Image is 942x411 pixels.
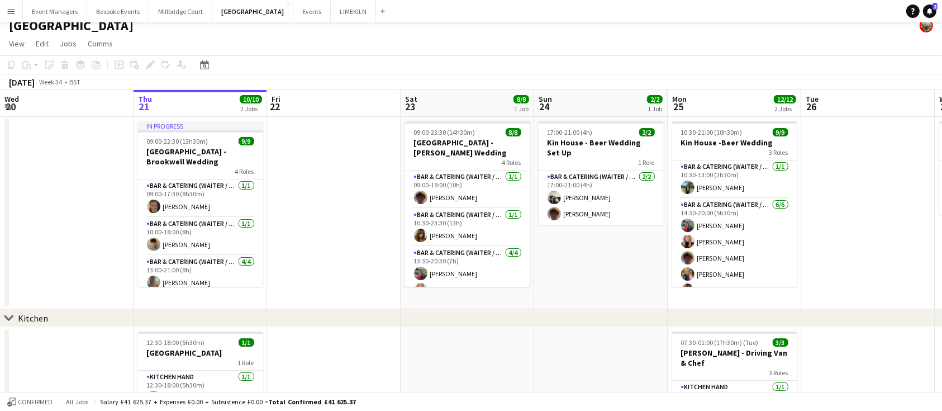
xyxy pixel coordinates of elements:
[4,36,29,51] a: View
[6,396,54,408] button: Confirmed
[147,338,205,347] span: 12:30-18:00 (5h30m)
[672,348,797,368] h3: [PERSON_NAME] - Driving Van & Chef
[268,398,356,406] span: Total Confirmed £41 625.37
[933,3,938,10] span: 2
[138,218,263,256] app-card-role: Bar & Catering (Waiter / waitress)1/110:00-18:00 (8h)[PERSON_NAME]
[537,100,552,113] span: 24
[235,167,254,176] span: 4 Roles
[403,100,417,113] span: 23
[331,1,376,22] button: LIMEKILN
[238,358,254,367] span: 1 Role
[138,179,263,218] app-card-role: Bar & Catering (Waiter / waitress)1/109:00-17:30 (8h30m)[PERSON_NAME]
[83,36,117,51] a: Comms
[100,398,356,406] div: Salary £41 625.37 + Expenses £0.00 + Subsistence £0.00 =
[405,209,530,247] app-card-role: Bar & Catering (Waiter / waitress)1/110:30-23:30 (13h)[PERSON_NAME]
[136,100,152,113] span: 21
[639,128,655,136] span: 2/2
[138,121,263,287] app-job-card: In progress09:00-22:30 (13h30m)9/9[GEOGRAPHIC_DATA] - Brookwell Wedding4 RolesBar & Catering (Wai...
[239,137,254,145] span: 9/9
[647,95,663,103] span: 2/2
[240,95,262,103] span: 10/10
[18,398,53,406] span: Confirmed
[55,36,81,51] a: Jobs
[405,138,530,158] h3: [GEOGRAPHIC_DATA] - [PERSON_NAME] Wedding
[138,371,263,409] app-card-role: Kitchen Hand1/112:30-18:00 (5h30m)[PERSON_NAME]
[87,1,149,22] button: Bespoke Events
[405,171,530,209] app-card-role: Bar & Catering (Waiter / waitress)1/109:00-19:00 (10h)[PERSON_NAME]
[149,1,212,22] button: Millbridge Court
[920,19,933,32] app-user-avatar: Staffing Manager
[804,100,819,113] span: 26
[539,138,664,158] h3: Kin House - Beer Wedding Set Up
[405,94,417,104] span: Sat
[548,128,593,136] span: 17:00-21:00 (4h)
[502,158,521,167] span: 4 Roles
[405,247,530,333] app-card-role: Bar & Catering (Waiter / waitress)4/413:30-20:30 (7h)[PERSON_NAME][PERSON_NAME]
[672,199,797,318] app-card-role: Bar & Catering (Waiter / waitress)6/614:30-20:00 (5h30m)[PERSON_NAME][PERSON_NAME][PERSON_NAME][P...
[64,398,91,406] span: All jobs
[240,105,261,113] div: 2 Jobs
[806,94,819,104] span: Tue
[672,160,797,199] app-card-role: Bar & Catering (Waiter / waitress)1/110:30-13:00 (2h30m)[PERSON_NAME]
[414,128,475,136] span: 09:00-23:30 (14h30m)
[539,171,664,225] app-card-role: Bar & Catering (Waiter / waitress)2/217:00-21:00 (4h)[PERSON_NAME][PERSON_NAME]
[270,100,280,113] span: 22
[773,338,788,347] span: 3/3
[539,121,664,225] app-job-card: 17:00-21:00 (4h)2/2Kin House - Beer Wedding Set Up1 RoleBar & Catering (Waiter / waitress)2/217:0...
[681,128,743,136] span: 10:30-21:00 (10h30m)
[769,369,788,377] span: 3 Roles
[31,36,53,51] a: Edit
[138,94,152,104] span: Thu
[405,121,530,287] app-job-card: 09:00-23:30 (14h30m)8/8[GEOGRAPHIC_DATA] - [PERSON_NAME] Wedding4 RolesBar & Catering (Waiter / w...
[138,332,263,409] app-job-card: 12:30-18:00 (5h30m)1/1[GEOGRAPHIC_DATA]1 RoleKitchen Hand1/112:30-18:00 (5h30m)[PERSON_NAME]
[672,94,687,104] span: Mon
[9,77,35,88] div: [DATE]
[88,39,113,49] span: Comms
[774,105,796,113] div: 2 Jobs
[138,256,263,342] app-card-role: Bar & Catering (Waiter / waitress)4/413:00-21:00 (8h)[PERSON_NAME]
[138,121,263,130] div: In progress
[239,338,254,347] span: 1/1
[514,105,529,113] div: 1 Job
[923,4,936,18] a: 2
[23,1,87,22] button: Event Managers
[773,128,788,136] span: 9/9
[774,95,796,103] span: 12/12
[37,78,65,86] span: Week 34
[138,147,263,167] h3: [GEOGRAPHIC_DATA] - Brookwell Wedding
[212,1,293,22] button: [GEOGRAPHIC_DATA]
[147,137,208,145] span: 09:00-22:30 (13h30m)
[672,138,797,148] h3: Kin House -Beer Wedding
[539,94,552,104] span: Sun
[60,39,77,49] span: Jobs
[18,313,48,324] div: Kitchen
[293,1,331,22] button: Events
[138,348,263,358] h3: [GEOGRAPHIC_DATA]
[672,121,797,287] app-job-card: 10:30-21:00 (10h30m)9/9Kin House -Beer Wedding3 RolesBar & Catering (Waiter / waitress)1/110:30-1...
[639,158,655,167] span: 1 Role
[648,105,662,113] div: 1 Job
[670,100,687,113] span: 25
[681,338,759,347] span: 07:30-01:00 (17h30m) (Tue)
[769,148,788,157] span: 3 Roles
[3,100,19,113] span: 20
[4,94,19,104] span: Wed
[506,128,521,136] span: 8/8
[513,95,529,103] span: 8/8
[69,78,80,86] div: BST
[9,39,25,49] span: View
[272,94,280,104] span: Fri
[9,17,134,34] h1: [GEOGRAPHIC_DATA]
[36,39,49,49] span: Edit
